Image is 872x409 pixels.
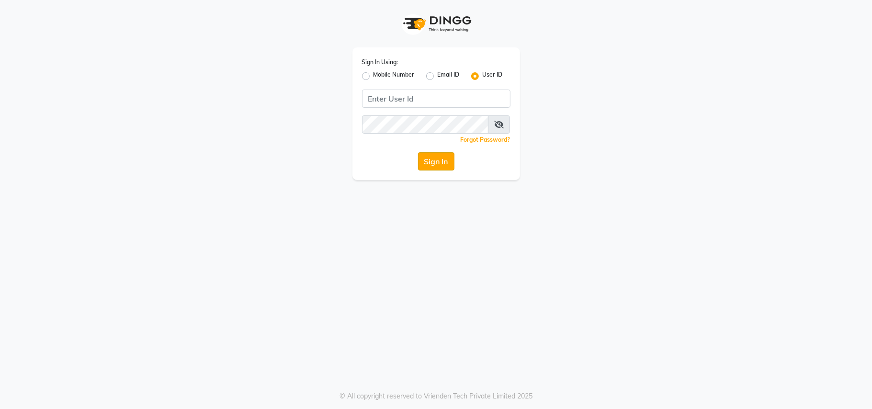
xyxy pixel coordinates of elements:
[461,136,510,143] a: Forgot Password?
[438,70,460,82] label: Email ID
[362,58,398,67] label: Sign In Using:
[418,152,454,170] button: Sign In
[398,10,475,38] img: logo1.svg
[483,70,503,82] label: User ID
[362,115,488,134] input: Username
[374,70,415,82] label: Mobile Number
[362,90,510,108] input: Username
